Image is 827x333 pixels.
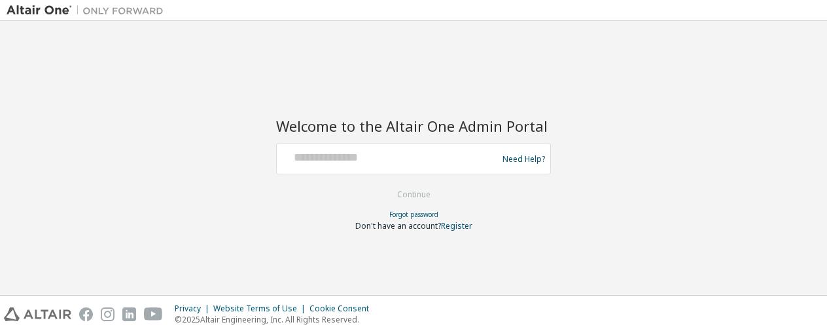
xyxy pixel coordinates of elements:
div: Privacy [175,304,213,314]
a: Forgot password [389,210,438,219]
img: facebook.svg [79,307,93,321]
a: Need Help? [502,159,545,159]
img: Altair One [7,4,170,17]
a: Register [441,220,472,231]
img: youtube.svg [144,307,163,321]
img: instagram.svg [101,307,114,321]
h2: Welcome to the Altair One Admin Portal [276,117,551,135]
div: Cookie Consent [309,304,377,314]
p: © 2025 Altair Engineering, Inc. All Rights Reserved. [175,314,377,325]
img: altair_logo.svg [4,307,71,321]
span: Don't have an account? [355,220,441,231]
img: linkedin.svg [122,307,136,321]
div: Website Terms of Use [213,304,309,314]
